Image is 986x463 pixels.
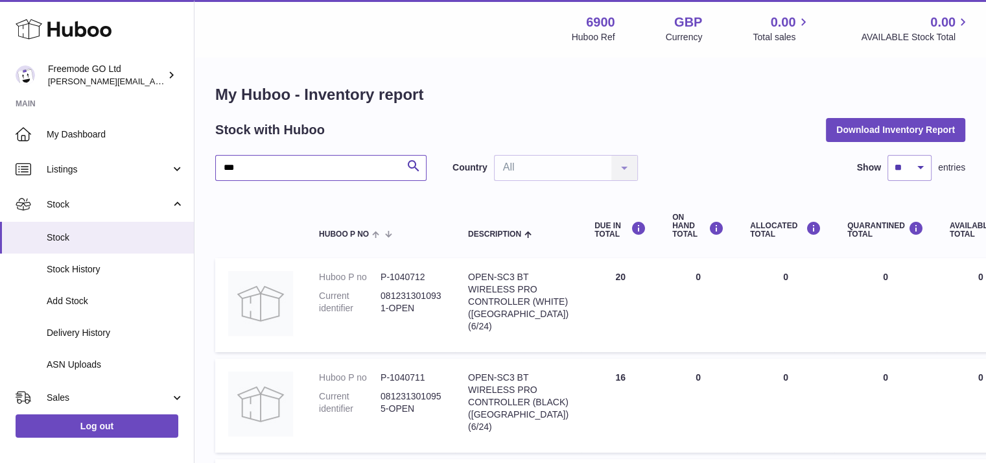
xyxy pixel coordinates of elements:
[47,198,170,211] span: Stock
[826,118,965,141] button: Download Inventory Report
[581,359,659,453] td: 16
[659,258,737,352] td: 0
[215,121,325,139] h2: Stock with Huboo
[47,359,184,371] span: ASN Uploads
[381,290,442,315] dd: 0812313010931-OPEN
[468,372,569,433] div: OPEN-SC3 BT WIRELESS PRO CONTROLLER (BLACK) ([GEOGRAPHIC_DATA]) (6/24)
[857,161,881,174] label: Show
[452,161,487,174] label: Country
[381,271,442,283] dd: P-1040712
[581,258,659,352] td: 20
[572,31,615,43] div: Huboo Ref
[468,230,521,239] span: Description
[16,65,35,85] img: lenka.smikniarova@gioteck.com
[319,290,381,315] dt: Current identifier
[228,271,293,336] img: product image
[753,31,810,43] span: Total sales
[594,221,646,239] div: DUE IN TOTAL
[750,221,821,239] div: ALLOCATED Total
[47,295,184,307] span: Add Stock
[883,372,888,383] span: 0
[861,31,970,43] span: AVAILABLE Stock Total
[47,128,184,141] span: My Dashboard
[319,390,381,415] dt: Current identifier
[47,163,170,176] span: Listings
[737,258,834,352] td: 0
[883,272,888,282] span: 0
[847,221,924,239] div: QUARANTINED Total
[666,31,703,43] div: Currency
[319,372,381,384] dt: Huboo P no
[228,372,293,436] img: product image
[381,372,442,384] dd: P-1040711
[737,359,834,453] td: 0
[47,231,184,244] span: Stock
[771,14,796,31] span: 0.00
[48,76,260,86] span: [PERSON_NAME][EMAIL_ADDRESS][DOMAIN_NAME]
[672,213,724,239] div: ON HAND Total
[586,14,615,31] strong: 6900
[319,271,381,283] dt: Huboo P no
[659,359,737,453] td: 0
[468,271,569,332] div: OPEN-SC3 BT WIRELESS PRO CONTROLLER (WHITE) ([GEOGRAPHIC_DATA]) (6/24)
[938,161,965,174] span: entries
[674,14,702,31] strong: GBP
[16,414,178,438] a: Log out
[47,327,184,339] span: Delivery History
[381,390,442,415] dd: 0812313010955-OPEN
[930,14,956,31] span: 0.00
[215,84,965,105] h1: My Huboo - Inventory report
[861,14,970,43] a: 0.00 AVAILABLE Stock Total
[48,63,165,88] div: Freemode GO Ltd
[47,392,170,404] span: Sales
[319,230,369,239] span: Huboo P no
[753,14,810,43] a: 0.00 Total sales
[47,263,184,276] span: Stock History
